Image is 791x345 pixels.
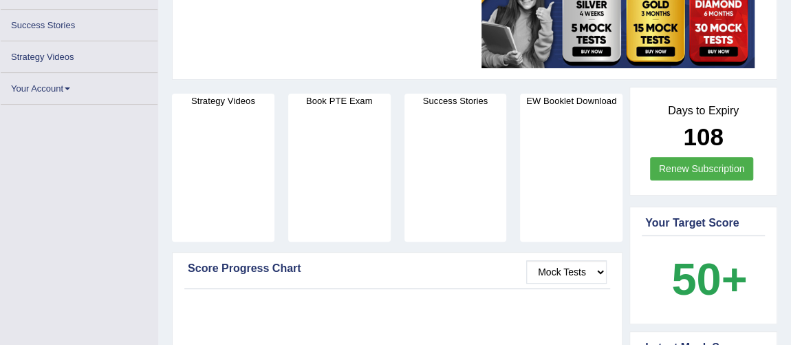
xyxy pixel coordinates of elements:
[1,73,158,100] a: Your Account
[683,123,723,150] b: 108
[650,157,754,180] a: Renew Subscription
[288,94,391,108] h4: Book PTE Exam
[645,215,761,231] div: Your Target Score
[404,94,507,108] h4: Success Stories
[671,254,747,304] b: 50+
[172,94,274,108] h4: Strategy Videos
[1,10,158,36] a: Success Stories
[188,260,607,277] div: Score Progress Chart
[520,94,622,108] h4: EW Booklet Download
[1,41,158,68] a: Strategy Videos
[645,105,761,117] h4: Days to Expiry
